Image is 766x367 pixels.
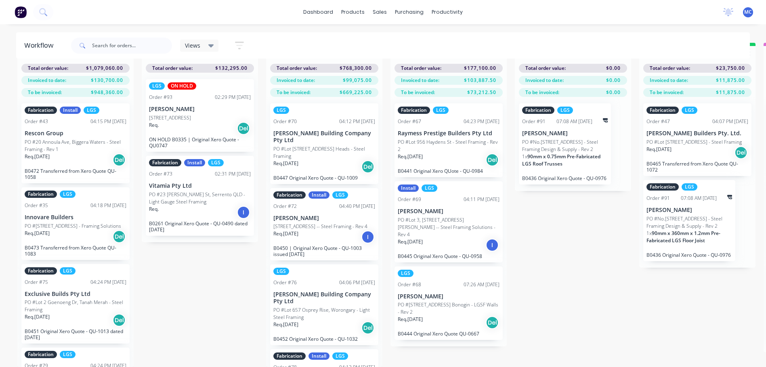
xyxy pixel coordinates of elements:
div: Del [486,316,499,329]
p: PO #Lot 657 Osprey Rise, Worongary - Light Steel Framing [273,306,375,321]
a: dashboard [299,6,337,18]
div: 04:07 PM [DATE] [712,118,748,125]
p: B0451 Original Xero Quote - QU-1013 dated [DATE] [25,328,126,340]
div: Fabrication [273,352,306,360]
div: LGS [84,107,99,114]
div: Fabrication [149,159,181,166]
div: LGS [433,107,449,114]
p: [PERSON_NAME] Builders Pty. Ltd. [646,130,748,137]
div: FabricationInstallLGSOrder #4304:15 PM [DATE]Rescon GroupPO #20 Annoula Ave, Biggera Waters - Ste... [21,103,130,183]
p: B0445 Original Xero Quote - QU-0958 [398,253,499,259]
p: PO #No.[STREET_ADDRESS] - Steel Framing Design & Supply - Rev 2 [522,138,608,153]
p: Req. [DATE] [398,238,423,245]
div: Install [308,352,329,360]
p: ON HOLD B0335 | Original Xero Quote - QU0747 [149,136,251,149]
p: Req. [DATE] [398,316,423,323]
div: Del [486,153,499,166]
div: LGSON HOLDOrder #9302:29 PM [DATE][PERSON_NAME][STREET_ADDRESS]Req.DelON HOLD B0335 | Original Xe... [146,79,254,152]
span: 1 x [646,230,652,237]
div: 04:12 PM [DATE] [339,118,375,125]
div: Workflow [24,41,57,50]
span: 1 x [522,153,527,160]
div: 07:08 AM [DATE] [681,195,717,202]
div: LGSOrder #6807:26 AM [DATE][PERSON_NAME]PO #[STREET_ADDRESS] Bonogin - LGSF Walls - Rev 2Req.[DAT... [395,266,503,340]
span: $73,212.50 [467,89,496,96]
p: PO #No.[STREET_ADDRESS] - Steel Framing Design & Supply - Rev 2 [646,215,732,230]
div: 04:23 PM [DATE] [464,118,499,125]
span: 90mm x 0.75mm Pre-Fabricated LGS Roof Trusses [522,153,600,167]
p: [PERSON_NAME] [522,130,608,137]
p: PO #Lot 2 Goenoeng Dr, Tanah Merah - Steel Framing [25,299,126,313]
div: InstallLGSOrder #6904:11 PM [DATE][PERSON_NAME]PO #Lot 3, [STREET_ADDRESS][PERSON_NAME] -- Steel ... [395,181,503,262]
div: purchasing [391,6,428,18]
div: Install [398,185,419,192]
div: 04:15 PM [DATE] [90,118,126,125]
div: 04:40 PM [DATE] [339,203,375,210]
span: Invoiced to date: [525,77,564,84]
p: B0450 | Original Xero Quote - QU-1003 issued [DATE] [273,245,375,257]
div: Order #69 [398,196,421,203]
span: $669,225.00 [340,89,372,96]
div: LGS [60,351,76,358]
div: Del [113,153,126,166]
div: Order #35 [25,202,48,209]
div: 04:18 PM [DATE] [90,202,126,209]
p: B0472 Transferred from Xero Quote QU-1058 [25,168,126,180]
div: LGS [273,268,289,275]
div: LGS [332,191,348,199]
div: FabricationLGSOrder #9107:08 AM [DATE][PERSON_NAME]PO #No.[STREET_ADDRESS] - Steel Framing Design... [643,180,735,261]
p: B0444 Original Xero Quote QU-0667 [398,331,499,337]
span: MC [744,8,752,16]
p: Req. [DATE] [398,153,423,160]
div: LGS [208,159,224,166]
span: $103,887.50 [464,77,496,84]
span: $23,750.00 [716,65,745,72]
div: Fabrication [646,107,679,114]
p: PO #Lot 956 Haydens St - Steel Framing - Rev 2 [398,138,499,153]
div: Order #91 [522,118,546,125]
div: LGS [149,82,165,90]
div: sales [369,6,391,18]
div: ON HOLD [168,82,196,90]
div: 02:31 PM [DATE] [215,170,251,178]
div: productivity [428,6,467,18]
div: Install [184,159,205,166]
div: 04:24 PM [DATE] [90,279,126,286]
div: FabricationLGSOrder #4704:07 PM [DATE][PERSON_NAME] Builders Pty. Ltd.PO #Lot [STREET_ADDRESS] - ... [643,103,751,176]
div: Order #68 [398,281,421,288]
p: B0436 Original Xero Quote - QU-0976 [646,252,732,258]
span: Invoiced to date: [650,77,688,84]
div: I [237,206,250,219]
span: Invoiced to date: [28,77,66,84]
div: 07:26 AM [DATE] [464,281,499,288]
div: Order #76 [273,279,297,286]
div: Order #91 [646,195,670,202]
div: 07:08 AM [DATE] [556,118,592,125]
div: LGSOrder #7604:06 PM [DATE][PERSON_NAME] Building Company Pty LtdPO #Lot 657 Osprey Rise, Woronga... [270,264,378,345]
div: products [337,6,369,18]
p: Req. [DATE] [273,230,298,237]
p: Req. [149,206,159,213]
div: FabricationInstallLGSOrder #7302:31 PM [DATE]Vitamia Pty LtdPO #23 [PERSON_NAME] St, Serrento QLD... [146,156,254,236]
span: $177,100.00 [464,65,496,72]
p: Rescon Group [25,130,126,137]
p: Raymess Prestige Builders Pty Ltd [398,130,499,137]
p: B0441 Original Xero QUote - QU-0984 [398,168,499,174]
div: Order #93 [149,94,172,101]
img: Factory [15,6,27,18]
p: Vitamia Pty Ltd [149,182,251,189]
div: Order #72 [273,203,297,210]
p: Req. [149,122,159,129]
div: Del [237,122,250,135]
span: To be invoiced: [401,89,435,96]
div: LGS [422,185,437,192]
p: [PERSON_NAME] [273,215,375,222]
p: B0452 Original Xero Quote - QU-1032 [273,336,375,342]
span: $11,875.00 [716,77,745,84]
span: $948,360.00 [91,89,123,96]
div: Fabrication [25,191,57,198]
p: [PERSON_NAME] [646,207,732,214]
div: Fabrication [25,267,57,275]
p: B0465 Transferred from Xero Quote QU-1072 [646,161,748,173]
span: Total order value: [525,65,566,72]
